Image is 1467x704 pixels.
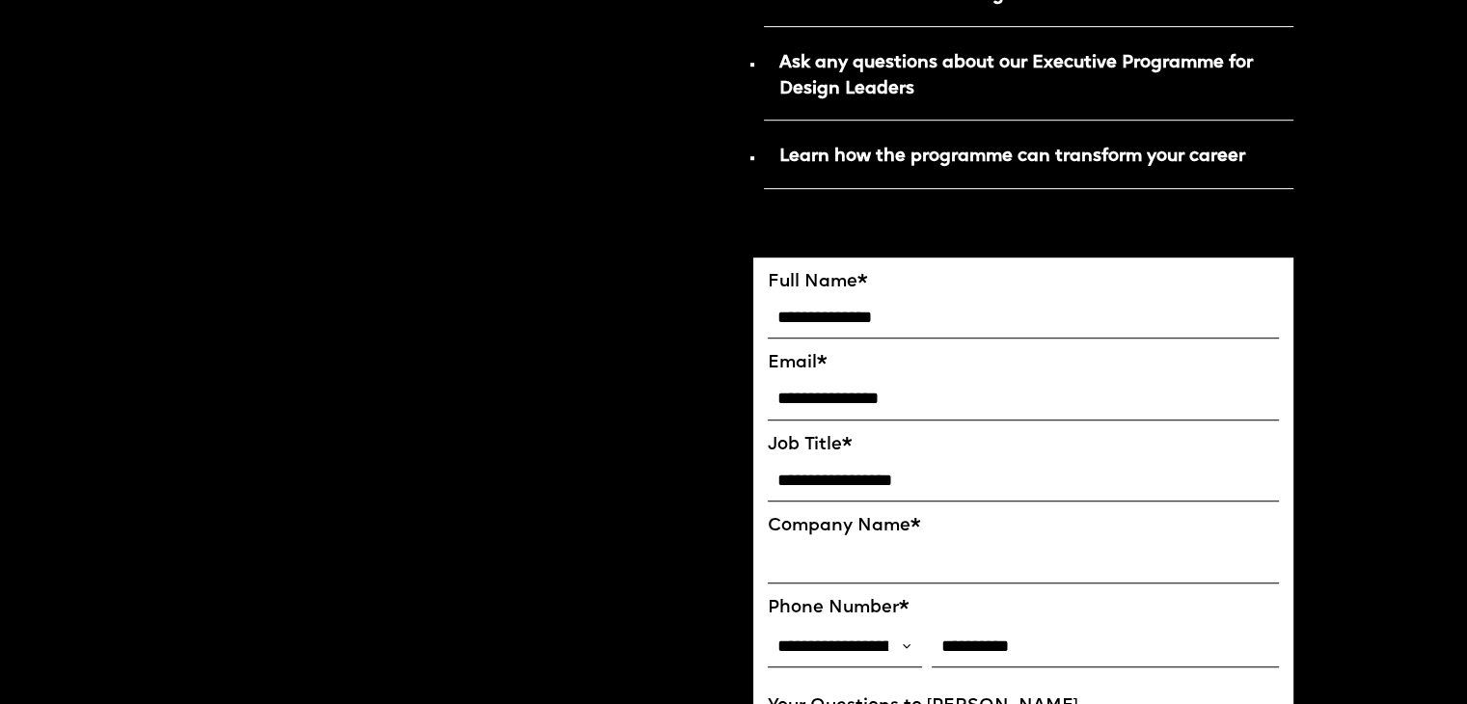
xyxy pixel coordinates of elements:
[779,148,1245,166] strong: Learn how the programme can transform your career
[768,435,1280,456] label: Job Title
[768,516,1280,537] label: Company Name
[768,598,1280,619] label: Phone Number
[768,353,1280,374] label: Email
[779,54,1253,98] strong: Ask any questions about our Executive Programme for Design Leaders
[768,272,1280,293] label: Full Name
